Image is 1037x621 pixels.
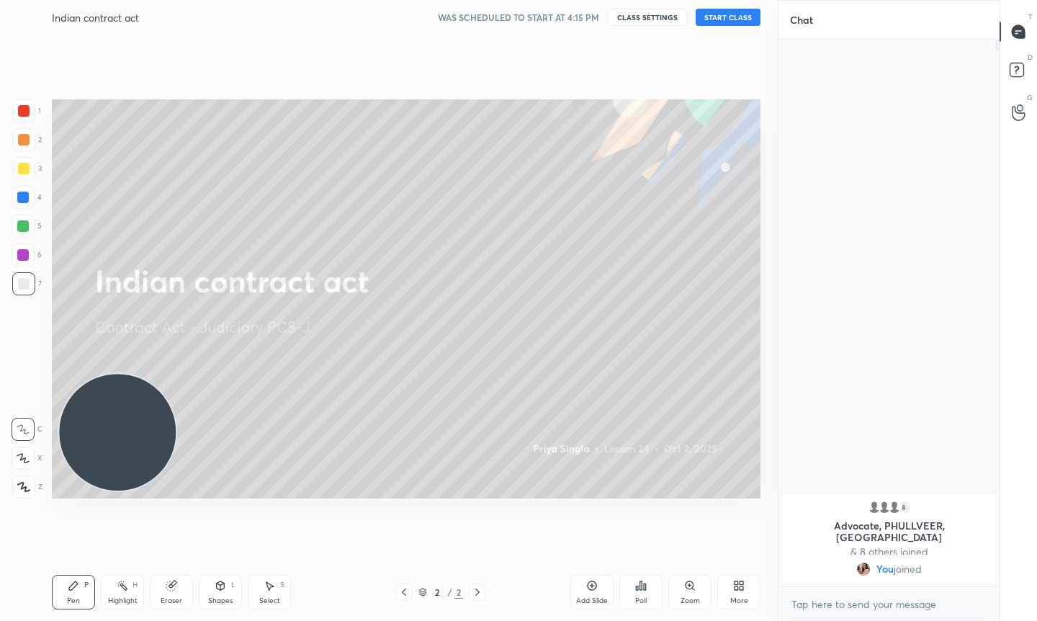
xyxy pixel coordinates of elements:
[454,586,463,599] div: 2
[1028,12,1033,22] p: T
[438,11,599,24] h5: WAS SCHEDULED TO START AT 4:15 PM
[791,546,987,558] p: & 8 others joined
[635,597,647,604] div: Poll
[876,563,894,575] span: You
[259,597,280,604] div: Select
[681,597,700,604] div: Zoom
[447,588,452,597] div: /
[1027,92,1033,103] p: G
[778,491,1000,586] div: grid
[1028,52,1033,63] p: D
[12,272,42,295] div: 7
[12,186,42,209] div: 4
[897,500,912,514] div: 8
[894,563,922,575] span: joined
[133,581,138,589] div: H
[52,11,139,24] h4: Indian contract act
[856,562,871,576] img: da1c443a61e24e79a4c4f6a357a16d9f.jpg
[12,128,42,151] div: 2
[208,597,233,604] div: Shapes
[161,597,182,604] div: Eraser
[791,520,987,543] p: Advocate, PHULLVEER, [GEOGRAPHIC_DATA]
[778,1,825,39] p: Chat
[696,9,760,26] button: START CLASS
[280,581,284,589] div: S
[84,581,89,589] div: P
[12,244,42,267] div: 6
[730,597,748,604] div: More
[12,99,41,122] div: 1
[12,215,42,238] div: 5
[608,9,687,26] button: CLASS SETTINGS
[12,157,42,180] div: 3
[430,588,444,597] div: 2
[12,475,42,499] div: Z
[12,418,42,441] div: C
[877,500,892,514] img: default.png
[108,597,138,604] div: Highlight
[12,447,42,470] div: X
[576,597,608,604] div: Add Slide
[67,597,80,604] div: Pen
[231,581,235,589] div: L
[867,500,881,514] img: default.png
[887,500,902,514] img: default.png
